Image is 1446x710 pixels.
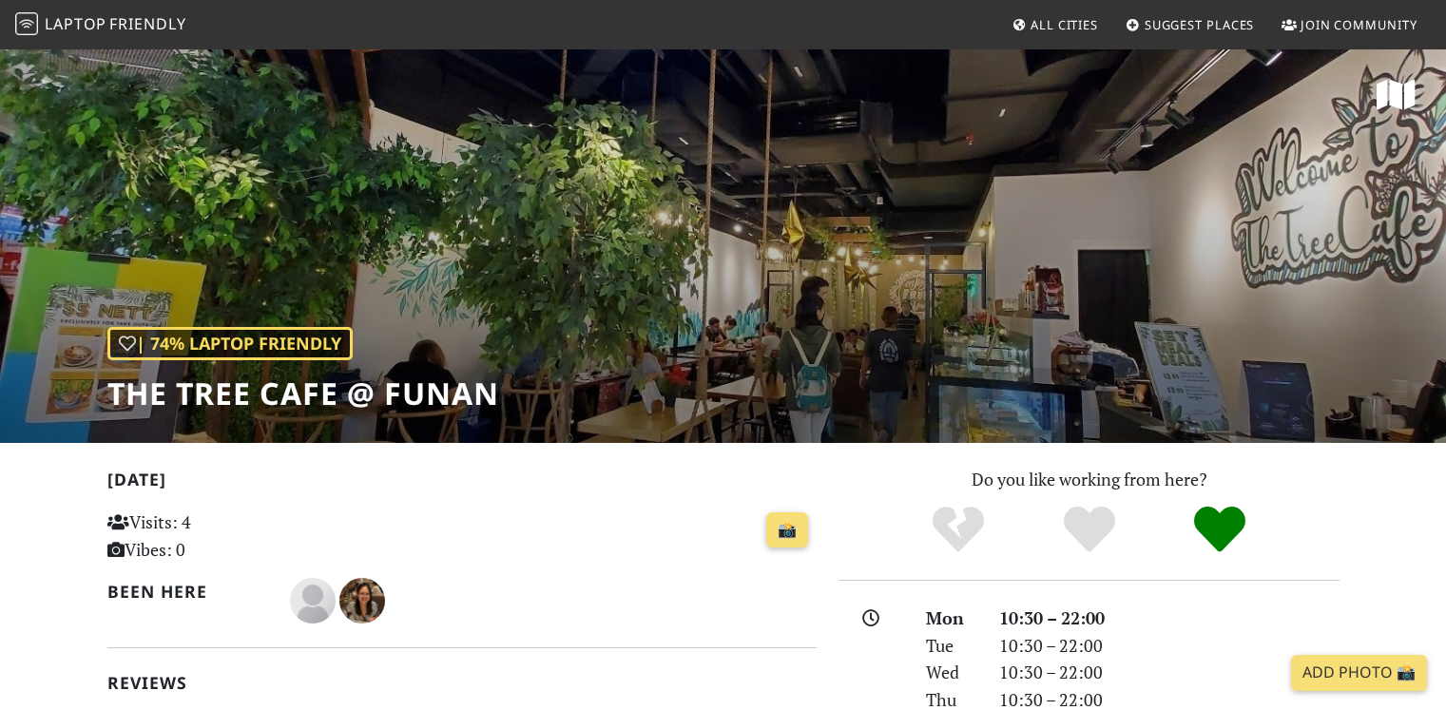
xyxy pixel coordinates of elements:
div: 10:30 – 22:00 [988,632,1351,660]
span: Laptop [45,13,106,34]
h2: [DATE] [107,470,817,497]
div: 10:30 – 22:00 [988,659,1351,686]
p: Do you like working from here? [839,466,1340,493]
span: omgc [290,587,339,610]
span: Join Community [1301,16,1417,33]
span: Trendy Tan [339,587,385,610]
span: Friendly [109,13,185,34]
a: Join Community [1274,8,1425,42]
div: Mon [915,604,987,632]
h1: The Tree Cafe @ Funan [107,375,499,412]
h2: Reviews [107,673,817,693]
span: All Cities [1031,16,1098,33]
div: Yes [1024,504,1155,556]
a: Suggest Places [1118,8,1263,42]
a: All Cities [1004,8,1106,42]
div: Wed [915,659,987,686]
div: No [893,504,1024,556]
p: Visits: 4 Vibes: 0 [107,509,329,564]
h2: Been here [107,582,268,602]
img: LaptopFriendly [15,12,38,35]
img: 1995-trendy.jpg [339,578,385,624]
div: 10:30 – 22:00 [988,604,1351,632]
a: LaptopFriendly LaptopFriendly [15,9,186,42]
div: Tue [915,632,987,660]
div: | 74% Laptop Friendly [107,327,353,360]
span: Suggest Places [1145,16,1255,33]
a: 📸 [766,512,808,548]
img: blank-535327c66bd565773addf3077783bbfce4b00ec00e9fd257753287c682c7fa38.png [290,578,336,624]
div: Definitely! [1154,504,1285,556]
a: Add Photo 📸 [1291,655,1427,691]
